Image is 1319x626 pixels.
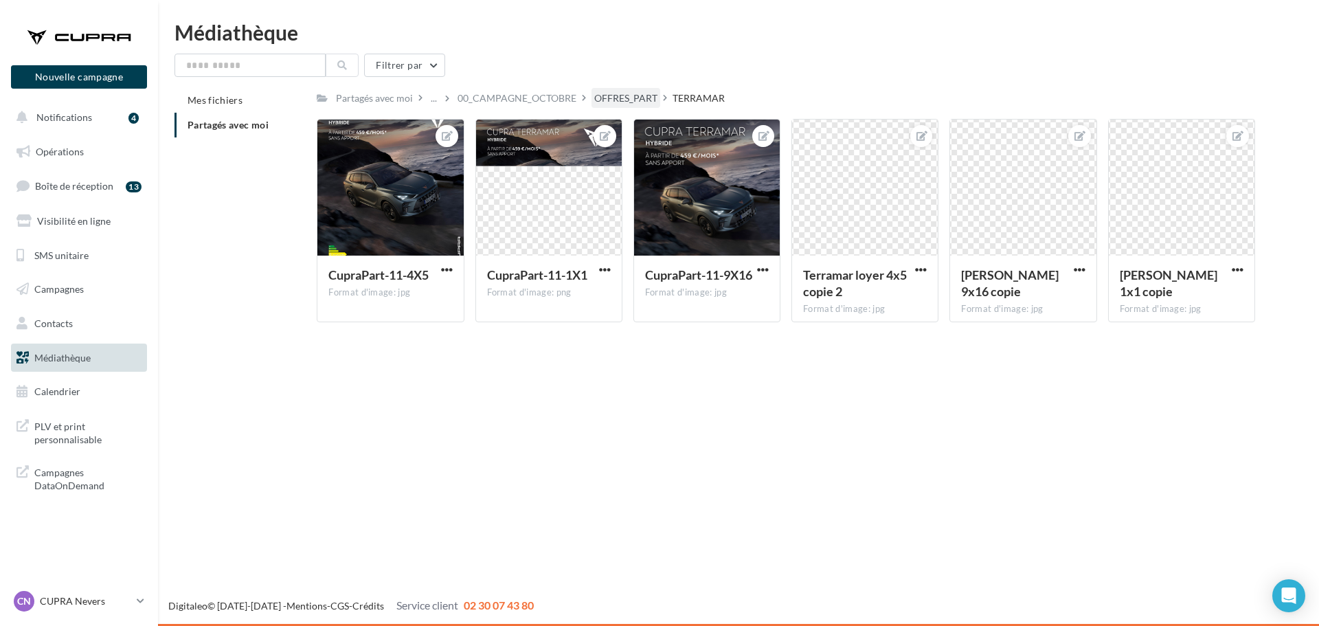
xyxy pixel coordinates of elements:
div: Format d'image: png [487,287,611,299]
a: Calendrier [8,377,150,406]
span: Campagnes DataOnDemand [34,463,142,493]
span: Partagés avec moi [188,119,269,131]
span: Mes fichiers [188,94,243,106]
span: Campagnes [34,283,84,295]
span: Médiathèque [34,352,91,364]
span: Calendrier [34,385,80,397]
a: Boîte de réception13 [8,171,150,201]
div: ... [428,89,440,108]
div: 00_CAMPAGNE_OCTOBRE [458,91,576,105]
div: 4 [128,113,139,124]
a: CGS [330,600,349,612]
div: Partagés avec moi [336,91,413,105]
button: Nouvelle campagne [11,65,147,89]
a: SMS unitaire [8,241,150,270]
span: Terramar Loyer 1x1 copie [1120,267,1217,299]
a: Contacts [8,309,150,338]
a: PLV et print personnalisable [8,412,150,452]
span: CN [17,594,31,608]
span: CupraPart-11-9X16 [645,267,752,282]
a: Digitaleo [168,600,207,612]
a: Visibilité en ligne [8,207,150,236]
a: Opérations [8,137,150,166]
button: Filtrer par [364,54,445,77]
div: Open Intercom Messenger [1272,579,1305,612]
span: Opérations [36,146,84,157]
p: CUPRA Nevers [40,594,131,608]
a: Crédits [352,600,384,612]
a: Médiathèque [8,344,150,372]
a: CN CUPRA Nevers [11,588,147,614]
span: © [DATE]-[DATE] - - - [168,600,534,612]
span: CupraPart-11-1X1 [487,267,587,282]
button: Notifications 4 [8,103,144,132]
span: PLV et print personnalisable [34,417,142,447]
span: 02 30 07 43 80 [464,599,534,612]
div: Format d'image: jpg [961,303,1085,315]
span: Visibilité en ligne [37,215,111,227]
div: Format d'image: jpg [328,287,452,299]
div: OFFRES_PART [594,91,657,105]
div: 13 [126,181,142,192]
a: Mentions [286,600,327,612]
span: SMS unitaire [34,249,89,260]
span: Contacts [34,317,73,329]
div: Format d'image: jpg [803,303,927,315]
div: Médiathèque [174,22,1303,43]
a: Campagnes [8,275,150,304]
div: TERRAMAR [673,91,725,105]
div: Format d'image: jpg [1120,303,1243,315]
span: Boîte de réception [35,180,113,192]
span: Notifications [36,111,92,123]
span: CupraPart-11-4X5 [328,267,429,282]
span: Service client [396,599,458,612]
a: Campagnes DataOnDemand [8,458,150,498]
div: Format d'image: jpg [645,287,769,299]
span: Terramar Loyer 9x16 copie [961,267,1059,299]
span: Terramar loyer 4x5 copie 2 [803,267,907,299]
